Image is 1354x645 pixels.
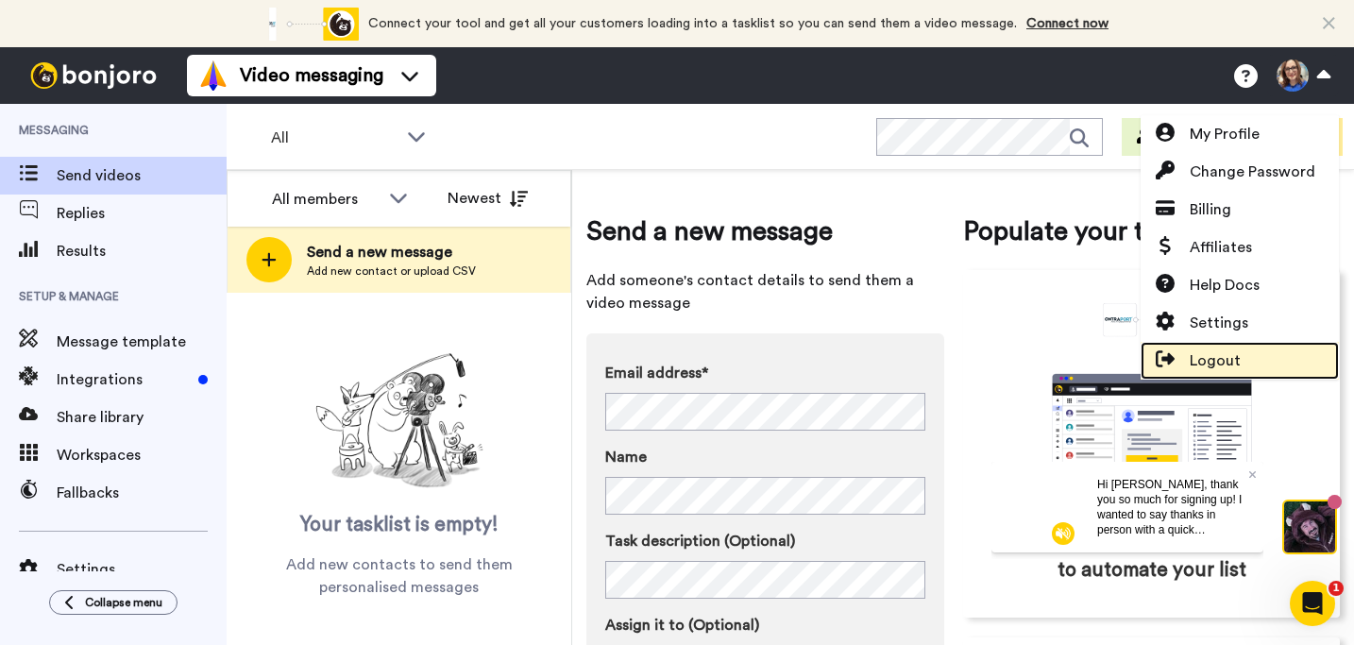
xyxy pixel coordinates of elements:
[1329,581,1344,596] span: 1
[1190,274,1260,297] span: Help Docs
[300,511,499,539] span: Your tasklist is empty!
[1141,153,1339,191] a: Change Password
[271,127,398,149] span: All
[1141,191,1339,229] a: Billing
[307,263,476,279] span: Add new contact or upload CSV
[57,482,227,504] span: Fallbacks
[57,202,227,225] span: Replies
[57,164,227,187] span: Send videos
[1190,349,1241,372] span: Logout
[1141,229,1339,266] a: Affiliates
[1190,312,1248,334] span: Settings
[1141,342,1339,380] a: Logout
[1010,303,1294,509] div: animation
[255,553,543,599] span: Add new contacts to send them personalised messages
[605,530,925,552] label: Task description (Optional)
[1190,161,1315,183] span: Change Password
[368,17,1017,30] span: Connect your tool and get all your customers loading into a tasklist so you can send them a video...
[433,179,542,217] button: Newest
[963,212,1340,250] span: Populate your tasklist
[272,188,380,211] div: All members
[1141,304,1339,342] a: Settings
[85,595,162,610] span: Collapse menu
[586,269,944,314] span: Add someone's contact details to send them a video message
[305,346,494,497] img: ready-set-action.png
[60,60,83,83] img: mute-white.svg
[57,331,227,353] span: Message template
[605,362,925,384] label: Email address*
[240,62,383,89] span: Video messaging
[1141,266,1339,304] a: Help Docs
[1190,123,1260,145] span: My Profile
[307,241,476,263] span: Send a new message
[57,406,227,429] span: Share library
[198,60,228,91] img: vm-color.svg
[1026,17,1109,30] a: Connect now
[1290,581,1335,626] iframe: Intercom live chat
[605,614,925,637] label: Assign it to (Optional)
[1122,118,1214,156] button: Invite
[57,240,227,263] span: Results
[1141,115,1339,153] a: My Profile
[605,446,647,468] span: Name
[57,558,227,581] span: Settings
[57,368,191,391] span: Integrations
[49,590,178,615] button: Collapse menu
[106,16,250,211] span: Hi [PERSON_NAME], thank you so much for signing up! I wanted to say thanks in person with a quick...
[586,212,944,250] span: Send a new message
[255,8,359,41] div: animation
[57,444,227,467] span: Workspaces
[23,62,164,89] img: bj-logo-header-white.svg
[2,4,53,55] img: c638375f-eacb-431c-9714-bd8d08f708a7-1584310529.jpg
[1190,198,1231,221] span: Billing
[1190,236,1252,259] span: Affiliates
